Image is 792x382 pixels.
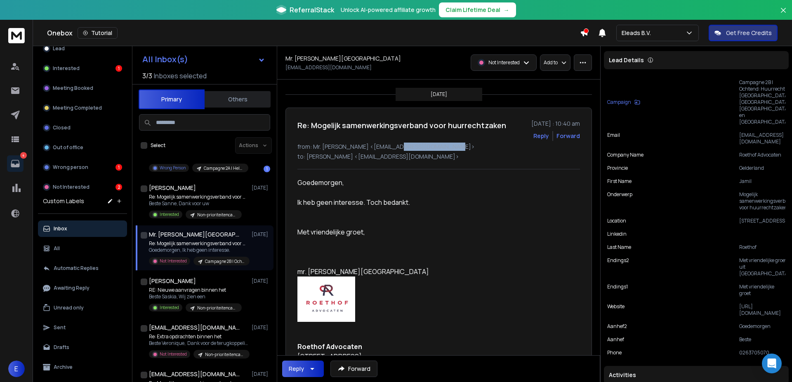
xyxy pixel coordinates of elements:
[38,300,127,316] button: Unread only
[54,305,84,311] p: Unread only
[739,303,785,316] p: [URL][DOMAIN_NAME]
[778,5,789,25] button: Close banner
[739,349,785,356] p: 0263705070
[739,336,785,343] p: Beste
[115,184,122,190] div: 2
[7,155,24,172] a: 4
[197,305,237,311] p: Non-prioriteitencampagne Hele Dag | Eleads
[38,139,127,156] button: Out of office
[205,90,271,108] button: Others
[149,230,240,239] h1: Mr. [PERSON_NAME][GEOGRAPHIC_DATA]
[160,165,186,171] p: Wrong Person
[431,91,447,98] p: [DATE]
[289,365,304,373] div: Reply
[297,143,580,151] p: from: Mr. [PERSON_NAME] <[EMAIL_ADDRESS][DOMAIN_NAME]>
[38,80,127,96] button: Meeting Booked
[607,257,629,277] p: Endings2
[53,45,65,52] p: Lead
[531,120,580,128] p: [DATE] : 10:40 am
[282,361,324,377] button: Reply
[142,55,188,63] h1: All Inbox(s)
[160,258,187,264] p: Not Interested
[54,285,90,291] p: Awaiting Reply
[160,305,179,311] p: Interested
[53,124,71,131] p: Closed
[544,59,558,66] p: Add to
[252,185,270,191] p: [DATE]
[115,65,122,72] div: 1
[115,164,122,171] div: 1
[54,225,67,232] p: Inbox
[38,359,127,375] button: Archive
[205,352,245,358] p: Non-prioriteitencampagne Hele Dag | Eleads
[607,178,632,185] p: First Name
[252,324,270,331] p: [DATE]
[739,165,785,171] p: Gelderland
[154,71,207,81] h3: Inboxes selected
[739,132,785,145] p: [EMAIL_ADDRESS][DOMAIN_NAME]
[142,71,152,81] span: 3 / 3
[252,278,270,284] p: [DATE]
[607,349,622,356] p: Phone
[297,197,538,207] p: Ik heb geen interesse. Toch bedankt.
[20,152,27,159] p: 4
[607,244,631,251] p: Last Name
[556,132,580,140] div: Forward
[149,200,248,207] p: Beste Sanne, Dank voor uw
[739,257,785,277] p: Met vriendelijke groet uit [GEOGRAPHIC_DATA]
[297,120,506,131] h1: Re: Mogelijk samenwerkingsverband voor huurrechtzaken
[504,6,509,14] span: →
[290,5,334,15] span: ReferralStack
[297,277,355,322] img: Roethof Advocaten
[762,354,782,373] div: Open Intercom Messenger
[609,56,644,64] p: Lead Details
[53,144,83,151] p: Out of office
[38,159,127,176] button: Wrong person1
[285,54,401,63] h1: Mr. [PERSON_NAME][GEOGRAPHIC_DATA]
[607,218,626,224] p: location
[297,342,362,351] strong: Roethof Advocaten
[160,351,187,357] p: Not Interested
[149,323,240,332] h1: [EMAIL_ADDRESS][DOMAIN_NAME]
[607,99,631,105] p: Campaign
[149,247,248,253] p: Goedemorgen, Ik heb geen interesse.
[78,27,118,39] button: Tutorial
[53,164,88,171] p: Wrong person
[607,79,640,125] button: Campaign
[533,132,549,140] button: Reply
[488,59,520,66] p: Not Interested
[149,287,242,293] p: RE: Nieuwe aanvragen binnen het
[607,284,628,297] p: Endings1
[136,51,272,68] button: All Inbox(s)
[439,2,516,17] button: Claim Lifetime Deal→
[739,284,785,297] p: Met vriendelijke groet
[149,240,248,247] p: Re: Mogelijk samenwerkingsverband voor huurrechtzaken
[8,361,25,377] button: E
[709,25,778,41] button: Get Free Credits
[54,324,66,331] p: Sent
[38,60,127,77] button: Interested1
[607,336,624,343] p: Aanhef
[739,178,785,185] p: Jamil
[38,100,127,116] button: Meeting Completed
[53,184,90,190] p: Not Interested
[160,211,179,218] p: Interested
[38,240,127,257] button: All
[739,218,785,224] p: [STREET_ADDRESS]
[205,258,245,265] p: Campagne 2B | Ochtend: Huurrecht [GEOGRAPHIC_DATA], [GEOGRAPHIC_DATA], [GEOGRAPHIC_DATA] en [GEOG...
[54,245,60,252] p: All
[53,65,80,72] p: Interested
[607,303,625,316] p: website
[38,319,127,336] button: Sent
[622,29,654,37] p: Eleads B.V.
[297,178,538,187] p: Goedemorgen,
[149,370,240,378] h1: [EMAIL_ADDRESS][DOMAIN_NAME]
[607,132,620,145] p: Email
[297,152,580,161] p: to: [PERSON_NAME] <[EMAIL_ADDRESS][DOMAIN_NAME]>
[38,220,127,237] button: Inbox
[149,184,196,192] h1: [PERSON_NAME]
[38,260,127,277] button: Automatic Replies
